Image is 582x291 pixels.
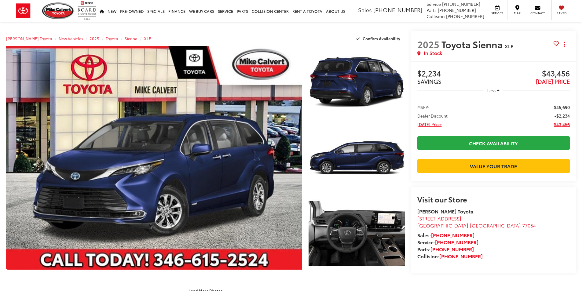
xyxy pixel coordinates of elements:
[426,13,445,19] span: Collision
[470,222,521,229] span: [GEOGRAPHIC_DATA]
[555,11,568,15] span: Saved
[417,246,474,253] strong: Parts:
[493,69,570,78] span: $43,456
[530,11,545,15] span: Contact
[417,215,461,222] span: [STREET_ADDRESS]
[554,121,570,127] span: $43,456
[439,253,483,260] a: [PHONE_NUMBER]
[438,7,476,13] span: [PHONE_NUMBER]
[417,104,429,110] span: MSRP:
[106,36,118,41] a: Toyota
[446,13,484,19] span: [PHONE_NUMBER]
[426,7,437,13] span: Parts
[307,121,406,195] img: 2025 Toyota Sienna XLE
[417,253,483,260] strong: Collision:
[417,159,570,173] a: Value Your Trade
[363,36,400,41] span: Confirm Availability
[417,38,439,51] span: 2025
[490,11,504,15] span: Service
[373,6,422,14] span: [PHONE_NUMBER]
[564,42,565,47] span: dropdown dots
[505,42,513,49] span: XLE
[417,222,468,229] span: [GEOGRAPHIC_DATA]
[536,77,570,85] span: [DATE] PRICE
[125,36,137,41] a: Sienna
[435,238,478,246] a: [PHONE_NUMBER]
[417,113,448,119] span: Dealer Discount
[511,11,524,15] span: Map
[309,122,405,194] a: Expand Photo 2
[309,198,405,270] a: Expand Photo 3
[430,246,474,253] a: [PHONE_NUMBER]
[559,39,570,49] button: Actions
[431,231,474,238] a: [PHONE_NUMBER]
[417,136,570,150] a: Check Availability
[358,6,372,14] span: Sales
[554,104,570,110] span: $45,690
[417,77,441,85] span: SAVINGS
[442,1,480,7] span: [PHONE_NUMBER]
[353,33,405,44] button: Confirm Availability
[42,2,75,19] img: Mike Calvert Toyota
[417,69,494,78] span: $2,234
[417,215,536,229] a: [STREET_ADDRESS] [GEOGRAPHIC_DATA],[GEOGRAPHIC_DATA] 77054
[522,222,536,229] span: 77054
[484,85,503,96] button: Less
[307,197,406,271] img: 2025 Toyota Sienna XLE
[417,208,473,215] strong: [PERSON_NAME] Toyota
[3,45,305,271] img: 2025 Toyota Sienna XLE
[417,121,442,127] span: [DATE] Price:
[417,222,536,229] span: ,
[90,36,99,41] a: 2025
[417,238,478,246] strong: Service:
[309,46,405,118] a: Expand Photo 1
[555,113,570,119] span: -$2,234
[487,88,496,93] span: Less
[144,36,151,41] a: XLE
[59,36,83,41] a: New Vehicles
[441,38,505,51] span: Toyota Sienna
[426,1,441,7] span: Service
[424,49,442,56] span: In Stock
[417,195,570,203] h2: Visit our Store
[417,231,474,238] strong: Sales:
[307,45,406,119] img: 2025 Toyota Sienna XLE
[6,46,302,270] a: Expand Photo 0
[6,36,52,41] a: [PERSON_NAME] Toyota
